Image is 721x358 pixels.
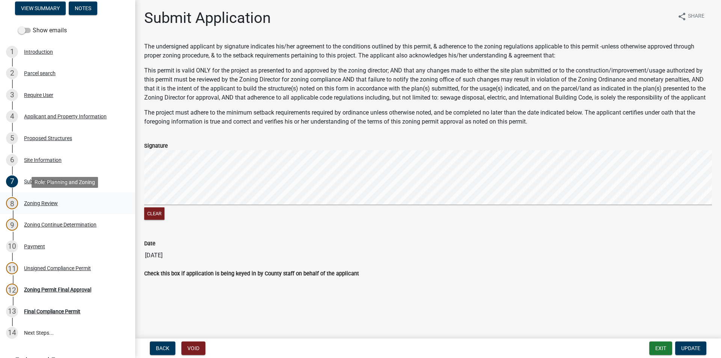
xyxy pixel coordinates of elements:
[675,341,706,355] button: Update
[6,284,18,296] div: 12
[156,345,169,351] span: Back
[24,287,91,292] div: Zoning Permit Final Approval
[681,345,700,351] span: Update
[6,305,18,317] div: 13
[144,42,712,60] p: The undersigned applicant by signature indicates his/her agreement to the conditions outlined by ...
[24,136,72,141] div: Proposed Structures
[24,266,91,271] div: Unsigned Compliance Permit
[24,71,56,76] div: Parcel search
[24,49,53,54] div: Introduction
[24,244,45,249] div: Payment
[6,154,18,166] div: 6
[18,26,67,35] label: Show emails
[144,144,168,149] label: Signature
[15,2,66,15] button: View Summary
[649,341,672,355] button: Exit
[24,114,107,119] div: Applicant and Property Information
[6,219,18,231] div: 9
[150,341,175,355] button: Back
[144,271,359,276] label: Check this box if application is being keyed in by County staff on behalf of the applicant
[6,110,18,122] div: 4
[671,9,710,24] button: shareShare
[24,201,58,206] div: Zoning Review
[69,6,97,12] wm-modal-confirm: Notes
[69,2,97,15] button: Notes
[6,175,18,187] div: 7
[24,92,53,98] div: Require User
[688,12,704,21] span: Share
[6,327,18,339] div: 14
[24,157,62,163] div: Site Information
[677,12,686,21] i: share
[6,197,18,209] div: 8
[32,177,98,188] div: Role: Planning and Zoning
[144,108,712,126] p: The project must adhere to the minimum setback requirements required by ordinance unless otherwis...
[144,66,712,102] p: This permit is valid ONLY for the project as presented to and approved by the zoning director; AN...
[6,67,18,79] div: 2
[144,9,271,27] h1: Submit Application
[6,46,18,58] div: 1
[6,132,18,144] div: 5
[24,179,68,184] div: Submit Application
[181,341,205,355] button: Void
[6,262,18,274] div: 11
[6,240,18,252] div: 10
[24,309,80,314] div: Final Compliance Permit
[24,222,97,227] div: Zoning Continue Determination
[15,6,66,12] wm-modal-confirm: Summary
[6,89,18,101] div: 3
[144,207,164,220] button: Clear
[144,241,155,246] label: Date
